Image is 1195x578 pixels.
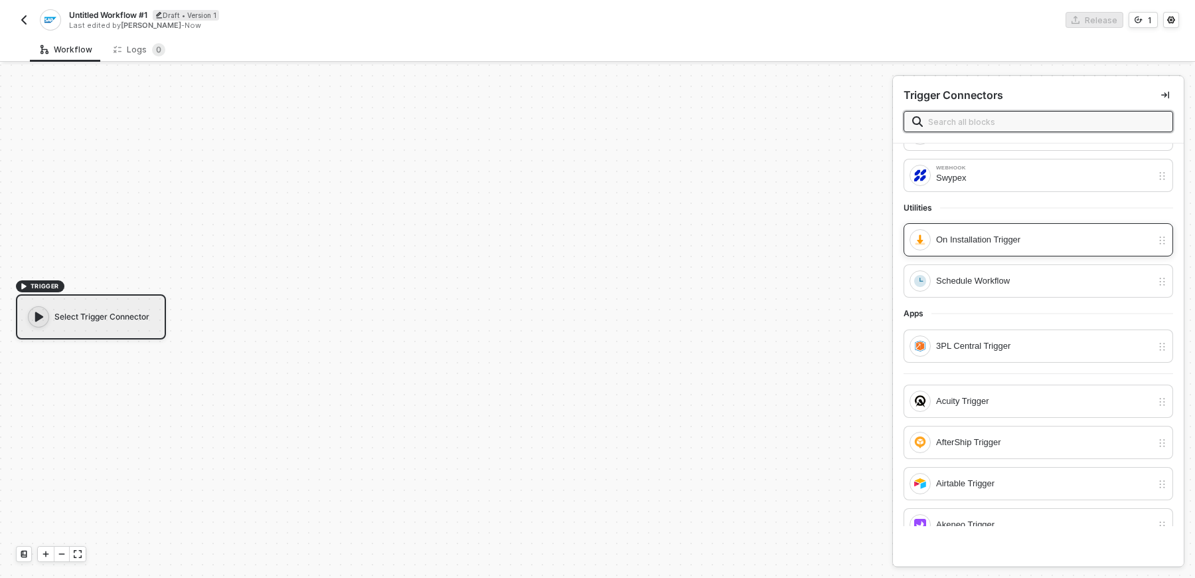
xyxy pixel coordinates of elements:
img: drag [1157,341,1167,352]
span: Apps [904,308,931,319]
span: icon-settings [1167,16,1175,24]
span: TRIGGER [31,281,59,292]
div: Acuity Trigger [936,394,1152,409]
button: Release [1066,12,1123,28]
img: integration-icon [44,14,56,26]
img: drag [1157,235,1167,246]
span: icon-collapse-right [1161,91,1169,99]
button: 1 [1129,12,1158,28]
span: icon-play [20,282,28,290]
span: icon-minus [58,550,66,558]
button: back [16,12,32,28]
img: integration-icon [914,234,926,246]
div: Trigger Connectors [904,88,1003,102]
span: Untitled Workflow #1 [69,9,147,21]
img: drag [1157,276,1167,287]
sup: 0 [152,43,165,56]
img: drag [1157,520,1167,531]
div: Airtable Trigger [936,476,1152,491]
div: 1 [1148,15,1152,26]
img: integration-icon [914,169,926,181]
div: Webhook [936,165,1152,171]
div: Draft • Version 1 [153,10,219,21]
span: icon-edit [155,11,163,19]
img: drag [1157,397,1167,407]
img: back [19,15,29,25]
span: icon-play [33,310,46,324]
img: integration-icon [914,275,926,287]
div: Select Trigger Connector [16,294,166,339]
div: Swypex [936,171,1152,185]
img: integration-icon [914,340,926,352]
div: On Installation Trigger [936,233,1152,247]
img: drag [1157,479,1167,490]
img: drag [1157,438,1167,448]
img: drag [1157,171,1167,181]
div: Schedule Workflow [936,274,1152,288]
div: Logs [114,43,165,56]
div: Akeneo Trigger [936,518,1152,532]
input: Search all blocks [928,114,1164,129]
img: integration-icon [914,395,926,407]
span: icon-expand [74,550,82,558]
img: integration-icon [914,519,926,531]
div: AfterShip Trigger [936,435,1152,450]
img: integration-icon [914,436,926,448]
span: [PERSON_NAME] [121,21,181,30]
img: integration-icon [914,478,926,490]
span: Utilities [904,203,940,213]
img: search [912,116,923,127]
div: 3PL Central Trigger [936,339,1152,353]
div: Workflow [40,45,92,55]
div: Last edited by - Now [69,21,596,31]
span: icon-play [42,550,50,558]
span: icon-versioning [1135,16,1143,24]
